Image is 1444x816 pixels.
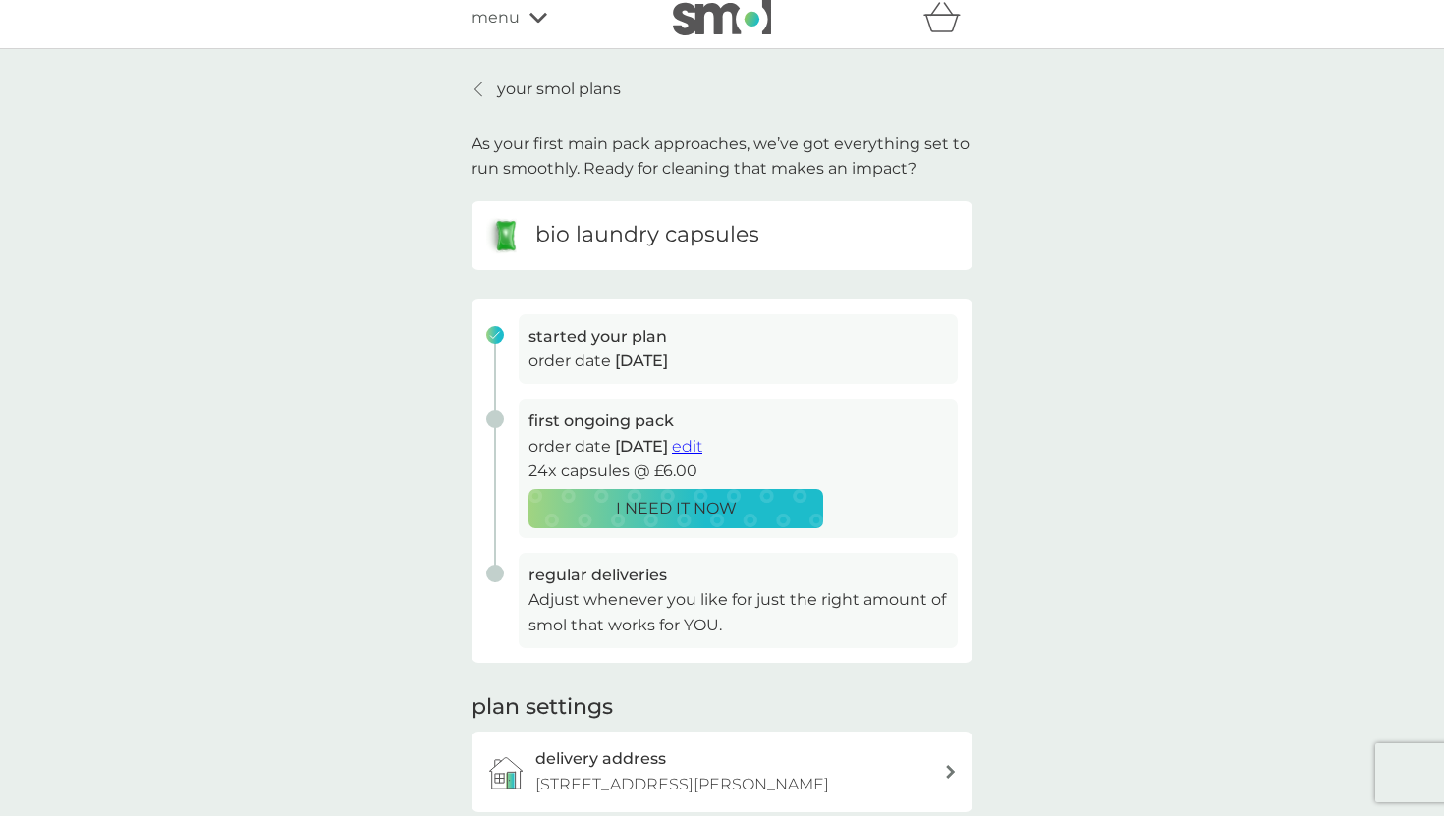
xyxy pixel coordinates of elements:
span: menu [472,5,520,30]
p: I NEED IT NOW [616,496,737,521]
span: [DATE] [615,437,668,456]
a: delivery address[STREET_ADDRESS][PERSON_NAME] [472,732,972,811]
h6: bio laundry capsules [535,220,759,250]
button: I NEED IT NOW [528,489,823,528]
h3: delivery address [535,746,666,772]
h3: started your plan [528,324,948,350]
h3: regular deliveries [528,563,948,588]
p: [STREET_ADDRESS][PERSON_NAME] [535,772,829,797]
p: order date [528,349,948,374]
span: [DATE] [615,352,668,370]
img: bio laundry capsules [486,216,526,255]
p: order date [528,434,948,460]
h3: first ongoing pack [528,408,948,434]
p: As your first main pack approaches, we’ve got everything set to run smoothly. Ready for cleaning ... [472,132,972,182]
a: your smol plans [472,77,621,102]
h2: plan settings [472,692,613,723]
p: Adjust whenever you like for just the right amount of smol that works for YOU. [528,587,948,637]
p: 24x capsules @ £6.00 [528,459,948,484]
span: edit [672,437,702,456]
p: your smol plans [497,77,621,102]
button: edit [672,434,702,460]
